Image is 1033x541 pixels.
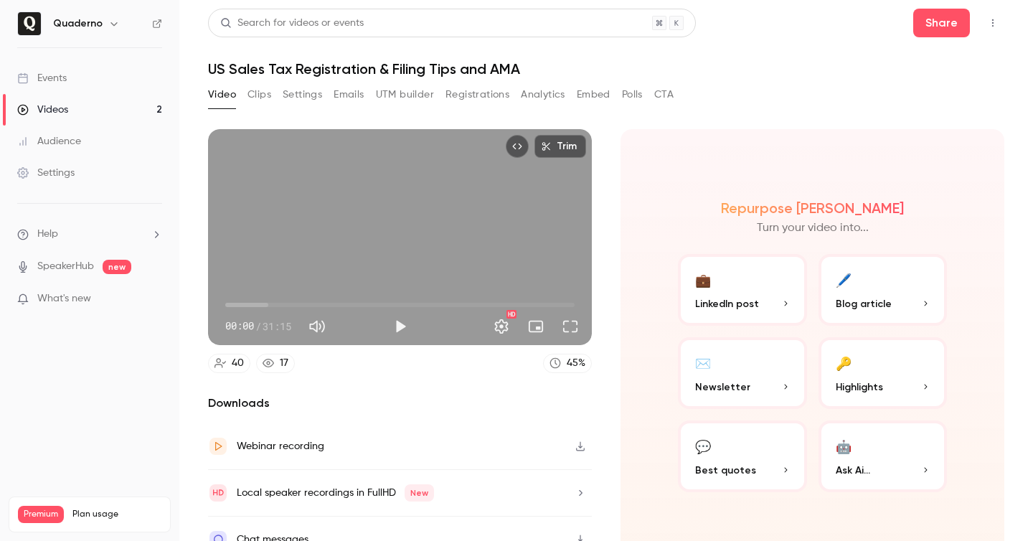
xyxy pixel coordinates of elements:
[819,337,948,409] button: 🔑Highlights
[37,227,58,242] span: Help
[72,509,161,520] span: Plan usage
[18,506,64,523] span: Premium
[721,199,904,217] h2: Repurpose [PERSON_NAME]
[577,83,610,106] button: Embed
[103,260,131,274] span: new
[556,312,585,341] button: Full screen
[263,319,291,334] span: 31:15
[567,356,585,371] div: 45 %
[819,420,948,492] button: 🤖Ask Ai...
[255,319,261,334] span: /
[17,134,81,149] div: Audience
[506,135,529,158] button: Embed video
[506,310,516,319] div: HD
[695,352,711,374] div: ✉️
[17,71,67,85] div: Events
[678,420,807,492] button: 💬Best quotes
[695,463,756,478] span: Best quotes
[913,9,970,37] button: Share
[303,312,331,341] button: Mute
[836,463,870,478] span: Ask Ai...
[836,380,883,395] span: Highlights
[220,16,364,31] div: Search for videos or events
[237,484,434,502] div: Local speaker recordings in FullHD
[386,312,415,341] button: Play
[376,83,434,106] button: UTM builder
[17,227,162,242] li: help-dropdown-opener
[225,319,291,334] div: 00:00
[695,268,711,291] div: 💼
[53,17,103,31] h6: Quaderno
[836,435,852,457] div: 🤖
[534,135,586,158] button: Trim
[981,11,1004,34] button: Top Bar Actions
[208,83,236,106] button: Video
[522,312,550,341] button: Turn on miniplayer
[334,83,364,106] button: Emails
[695,380,750,395] span: Newsletter
[836,268,852,291] div: 🖊️
[283,83,322,106] button: Settings
[543,354,592,373] a: 45%
[18,12,41,35] img: Quaderno
[17,103,68,117] div: Videos
[232,356,244,371] div: 40
[695,296,759,311] span: LinkedIn post
[521,83,565,106] button: Analytics
[280,356,288,371] div: 17
[247,83,271,106] button: Clips
[225,319,254,334] span: 00:00
[836,352,852,374] div: 🔑
[37,291,91,306] span: What's new
[487,312,516,341] button: Settings
[695,435,711,457] div: 💬
[836,296,892,311] span: Blog article
[208,354,250,373] a: 40
[37,259,94,274] a: SpeakerHub
[237,438,324,455] div: Webinar recording
[208,395,592,412] h2: Downloads
[256,354,295,373] a: 17
[445,83,509,106] button: Registrations
[654,83,674,106] button: CTA
[17,166,75,180] div: Settings
[678,337,807,409] button: ✉️Newsletter
[819,254,948,326] button: 🖊️Blog article
[208,60,1004,77] h1: US Sales Tax Registration & Filing Tips and AMA
[622,83,643,106] button: Polls
[405,484,434,502] span: New
[145,293,162,306] iframe: Noticeable Trigger
[757,220,869,237] p: Turn your video into...
[678,254,807,326] button: 💼LinkedIn post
